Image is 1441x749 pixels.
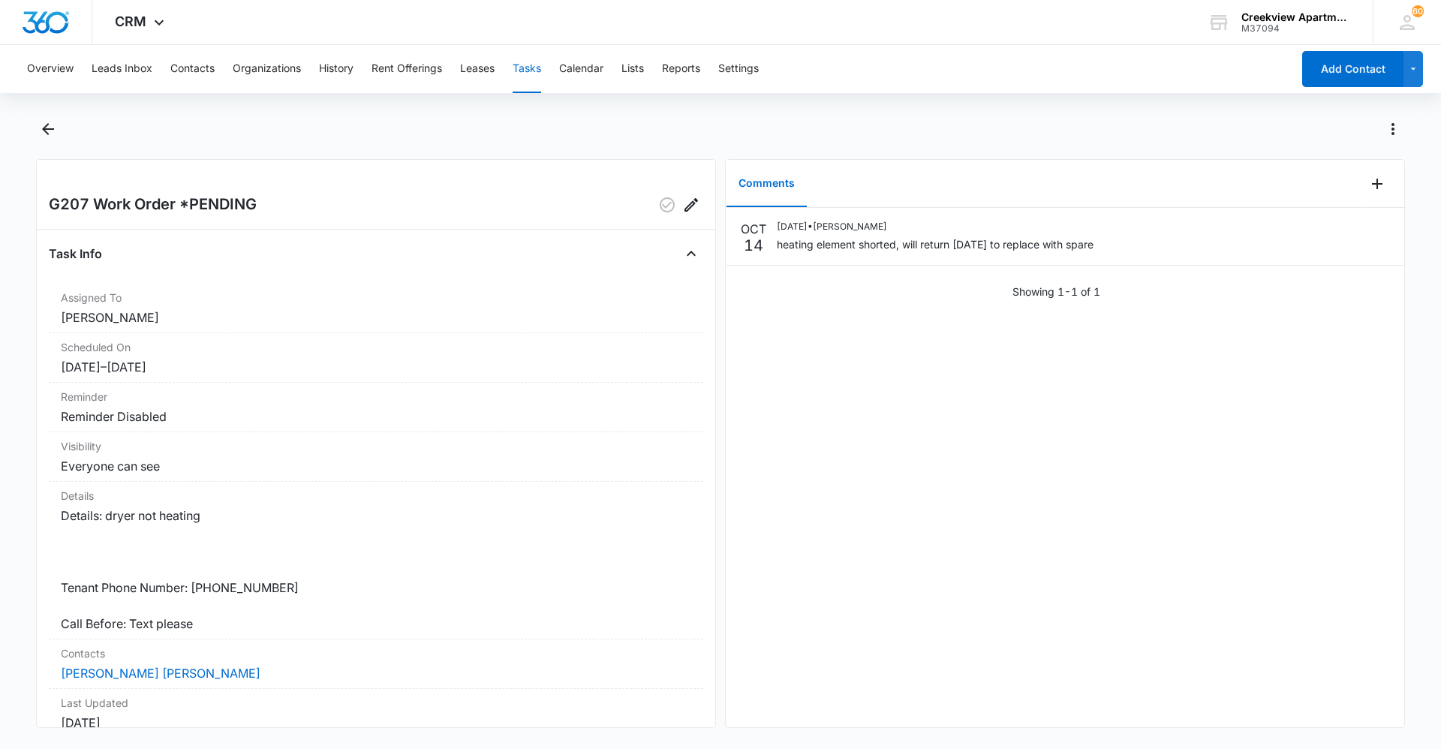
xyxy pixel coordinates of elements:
[777,220,1094,233] p: [DATE] • [PERSON_NAME]
[662,45,700,93] button: Reports
[621,45,644,93] button: Lists
[1365,172,1389,196] button: Add Comment
[170,45,215,93] button: Contacts
[1012,284,1100,299] p: Showing 1-1 of 1
[49,639,703,689] div: Contacts[PERSON_NAME] [PERSON_NAME]
[319,45,353,93] button: History
[233,45,301,93] button: Organizations
[1241,11,1351,23] div: account name
[61,438,691,454] dt: Visibility
[1412,5,1424,17] div: notifications count
[679,193,703,217] button: Edit
[61,488,691,504] dt: Details
[61,695,691,711] dt: Last Updated
[49,333,703,383] div: Scheduled On[DATE]–[DATE]
[61,389,691,405] dt: Reminder
[27,45,74,93] button: Overview
[61,290,691,305] dt: Assigned To
[372,45,442,93] button: Rent Offerings
[777,236,1094,252] p: heating element shorted, will return [DATE] to replace with spare
[61,645,691,661] dt: Contacts
[61,358,691,376] dd: [DATE] – [DATE]
[36,117,59,141] button: Back
[460,45,495,93] button: Leases
[61,408,691,426] dd: Reminder Disabled
[744,238,763,253] p: 14
[49,689,703,738] div: Last Updated[DATE]
[741,220,766,238] p: OCT
[1381,117,1405,141] button: Actions
[513,45,541,93] button: Tasks
[92,45,152,93] button: Leads Inbox
[559,45,603,93] button: Calendar
[61,666,260,681] a: [PERSON_NAME] [PERSON_NAME]
[1302,51,1403,87] button: Add Contact
[49,482,703,639] div: DetailsDetails: dryer not heating Tenant Phone Number: [PHONE_NUMBER] Call Before: Text please
[1241,23,1351,34] div: account id
[49,245,102,263] h4: Task Info
[49,284,703,333] div: Assigned To[PERSON_NAME]
[1412,5,1424,17] span: 60
[49,193,257,217] h2: G207 Work Order *PENDING
[718,45,759,93] button: Settings
[61,507,691,633] dd: Details: dryer not heating Tenant Phone Number: [PHONE_NUMBER] Call Before: Text please
[61,308,691,326] dd: [PERSON_NAME]
[115,14,146,29] span: CRM
[61,457,691,475] dd: Everyone can see
[61,714,691,732] dd: [DATE]
[49,432,703,482] div: VisibilityEveryone can see
[49,383,703,432] div: ReminderReminder Disabled
[679,242,703,266] button: Close
[61,339,691,355] dt: Scheduled On
[727,161,807,207] button: Comments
